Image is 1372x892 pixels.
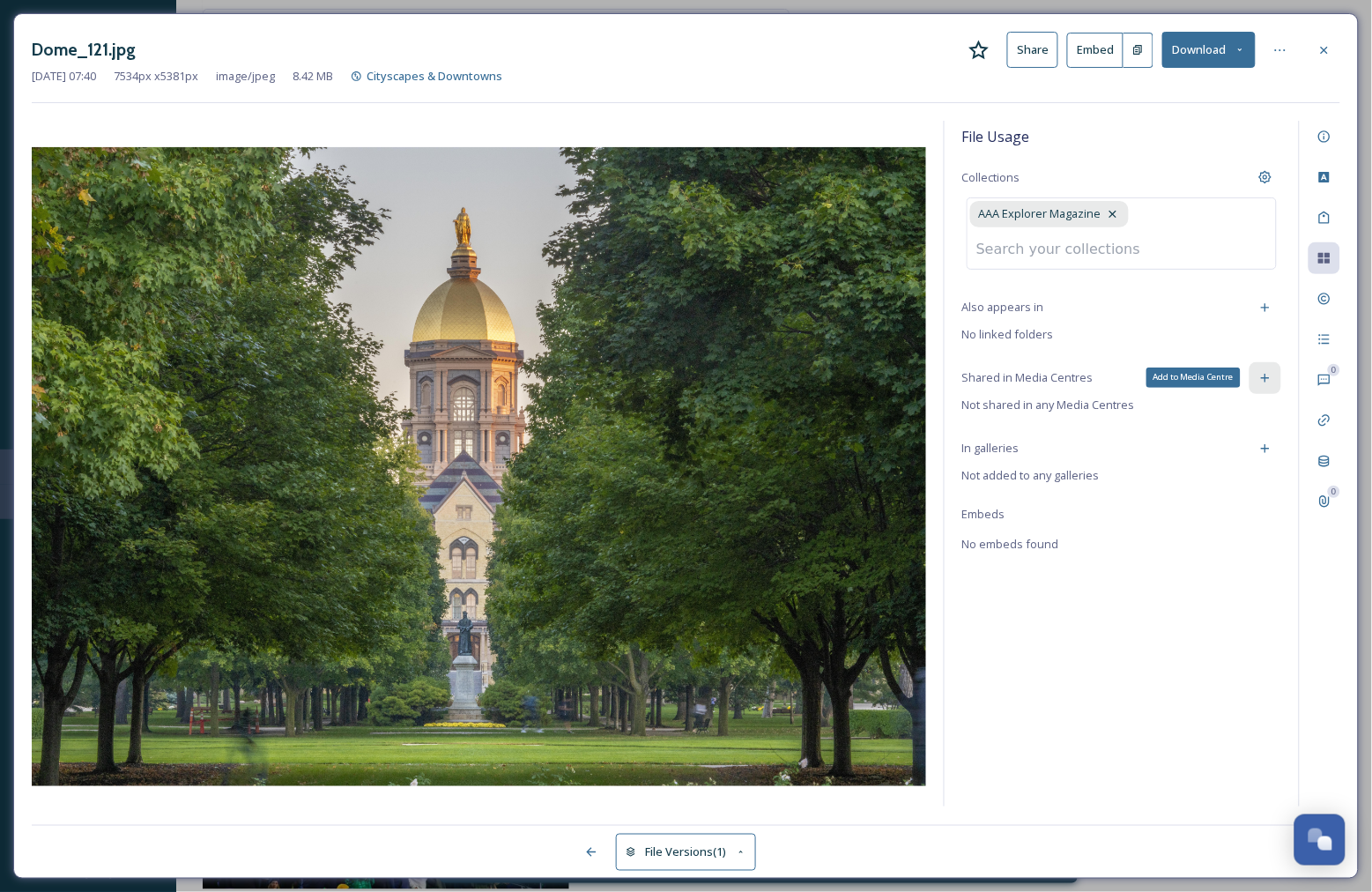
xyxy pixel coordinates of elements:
[962,440,1020,457] span: In galleries
[114,68,198,85] span: 7534 px x 5381 px
[1007,32,1058,68] button: Share
[962,536,1059,552] span: No embeds found
[962,467,1100,483] span: Not added to any galleries
[979,205,1101,222] span: AAA Explorer Magazine
[962,169,1020,186] span: Collections
[962,326,1054,342] span: No linked folders
[616,834,757,870] button: File Versions(1)
[962,506,1005,522] span: Embeds
[1067,33,1124,68] button: Embed
[962,126,1030,147] span: File Usage
[293,68,333,85] span: 8.42 MB
[216,68,275,85] span: image/jpeg
[32,37,136,63] h3: Dome_121.jpg
[32,147,926,786] img: 1ZywgVIW3qXRCKqbBq2e9hRoZPbVyOeuD.jpg
[962,397,1135,413] span: Not shared in any Media Centres
[968,230,1161,269] input: Search your collections
[32,68,96,85] span: [DATE] 07:40
[1146,368,1241,387] div: Add to Media Centre
[1294,814,1346,866] button: Open Chat
[1162,32,1256,68] button: Download
[962,299,1044,316] span: Also appears in
[962,369,1094,386] span: Shared in Media Centres
[367,68,502,84] span: Cityscapes & Downtowns
[1328,486,1340,498] div: 0
[1328,364,1340,376] div: 0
